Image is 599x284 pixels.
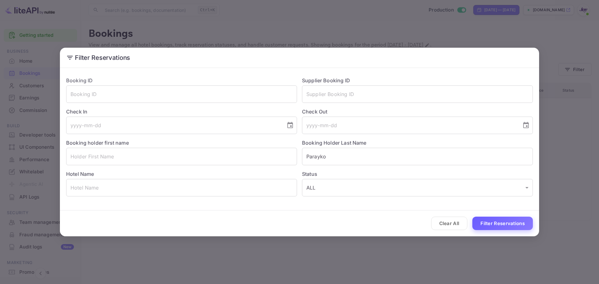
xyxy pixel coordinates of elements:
[302,179,533,196] div: ALL
[66,108,297,115] label: Check In
[66,148,297,165] input: Holder First Name
[431,217,468,230] button: Clear All
[520,119,532,132] button: Choose date
[284,119,296,132] button: Choose date
[302,170,533,178] label: Status
[66,117,281,134] input: yyyy-mm-dd
[302,140,367,146] label: Booking Holder Last Name
[60,48,539,68] h2: Filter Reservations
[66,85,297,103] input: Booking ID
[302,108,533,115] label: Check Out
[302,85,533,103] input: Supplier Booking ID
[302,148,533,165] input: Holder Last Name
[66,77,93,84] label: Booking ID
[66,179,297,196] input: Hotel Name
[66,140,129,146] label: Booking holder first name
[302,117,517,134] input: yyyy-mm-dd
[302,77,350,84] label: Supplier Booking ID
[66,171,94,177] label: Hotel Name
[472,217,533,230] button: Filter Reservations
